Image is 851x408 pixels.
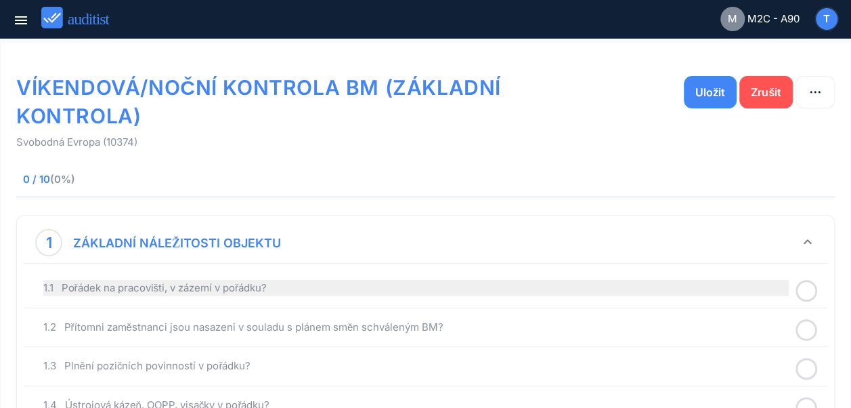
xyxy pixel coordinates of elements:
strong: ZÁKLADNÍ NÁLEŽITOSTI OBJEKTU [73,236,281,250]
i: keyboard_arrow_down [800,234,816,250]
button: T [814,7,839,31]
div: Zrušit [751,84,781,100]
div: Uložit [695,84,725,100]
h1: VÍKENDOVÁ/NOČNÍ KONTROLA BM (ZÁKLADNÍ KONTROLA) [16,73,507,130]
i: menu [13,12,29,28]
div: 1 [46,232,52,253]
span: T [823,12,830,27]
span: 0 / 10 [23,172,260,187]
span: (0%) [50,173,75,186]
div: 1.2 Přítomni zaměstnanci jsou nasazeni v souladu s plánem směn schváleným BM? [43,319,789,335]
button: Uložit [684,76,737,108]
button: Zrušit [739,76,793,108]
img: auditist_logo_new.svg [41,7,122,29]
span: M2C - A90 [747,12,800,27]
span: M [728,12,737,27]
p: Svobodná Evropa (10374) [16,136,835,149]
div: 1.1 Pořádek na pracovišti, v zázemí v pořádku? [43,280,789,296]
div: 1.3 Plnění pozičních povinností v pořádku? [43,358,789,374]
